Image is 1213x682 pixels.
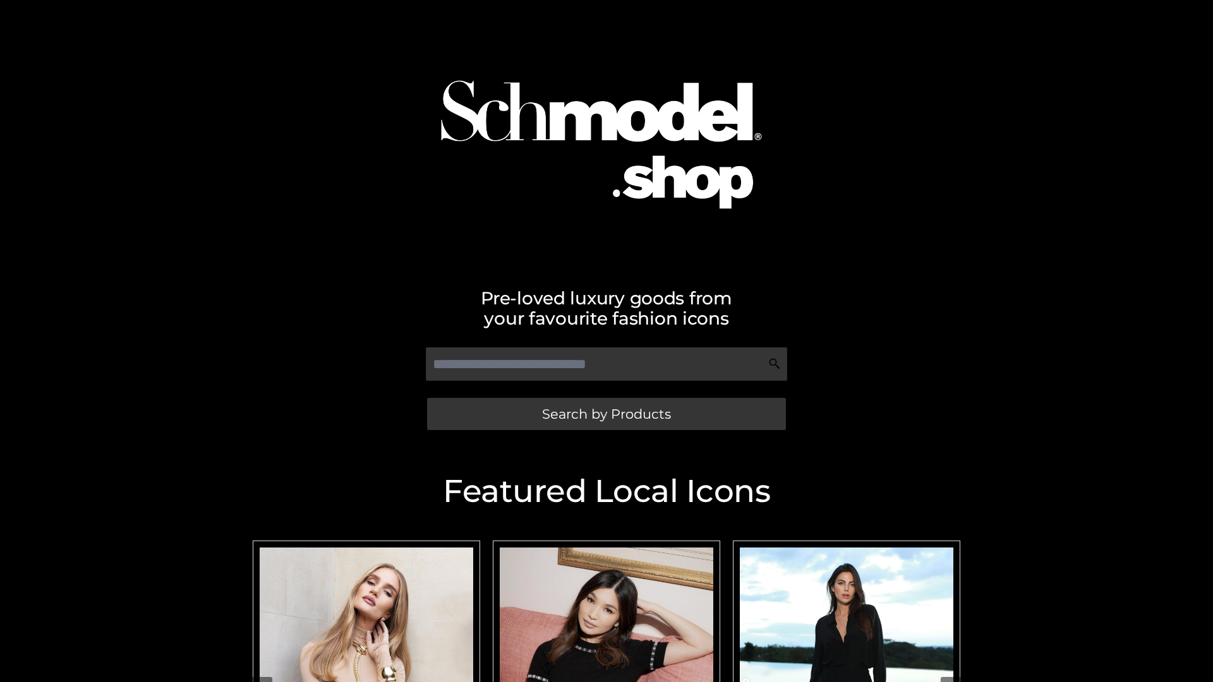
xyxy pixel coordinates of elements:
h2: Pre-loved luxury goods from your favourite fashion icons [246,288,967,328]
span: Search by Products [542,407,671,421]
a: Search by Products [427,398,786,430]
img: Search Icon [768,357,781,370]
h2: Featured Local Icons​ [246,476,967,507]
